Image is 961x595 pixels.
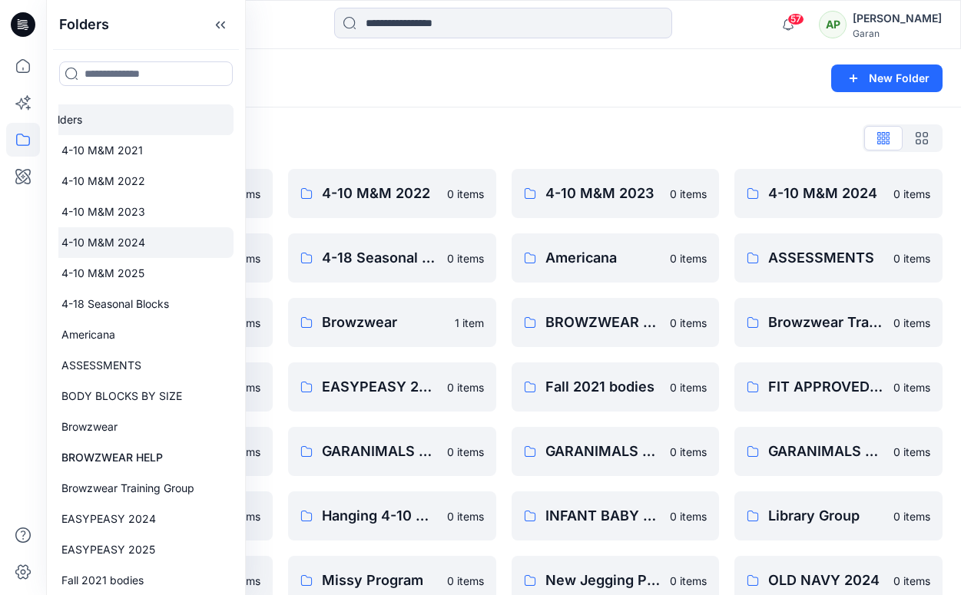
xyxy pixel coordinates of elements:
p: ASSESSMENTS [768,247,884,269]
p: 0 items [893,186,930,202]
p: Hanging 4-10 Holiday Styles [322,505,438,527]
p: Missy Program [322,570,438,591]
div: AP [819,11,847,38]
a: GARANIMALS NEWBORN BABY 20250 items [512,427,720,476]
a: INFANT BABY BLOCKS GARANIMALS0 items [512,491,720,540]
p: 4-10 M&M 2023 [545,183,661,204]
a: BROWZWEAR HELP0 items [512,298,720,347]
p: GARANIMALS NEWBORN BABY 2025 [545,441,661,462]
p: 0 items [447,444,484,460]
p: Americana [545,247,661,269]
a: GARANIMALS NEWBORN BABY 20240 items [288,427,496,476]
a: Browzwear1 item [288,298,496,347]
p: FIT APPROVED BLOCKS [768,376,884,398]
p: 0 items [670,573,707,589]
p: INFANT BABY BLOCKS GARANIMALS [545,505,661,527]
p: OLD NAVY 2024 [768,570,884,591]
a: 4-10 M&M 20240 items [734,169,943,218]
button: New Folder [831,64,943,92]
p: Fall 2021 bodies [545,376,661,398]
p: 0 items [447,379,484,395]
a: EASYPEASY 20250 items [288,362,496,412]
p: 0 items [447,508,484,524]
a: 4-10 M&M 20230 items [512,169,720,218]
a: 4-18 Seasonal Blocks0 items [288,233,496,283]
a: Americana0 items [512,233,720,283]
a: GARANIMALS TODDLER 20240 items [734,427,943,476]
p: New Jegging Program [545,570,661,591]
p: 0 items [893,315,930,331]
p: 1 item [455,315,484,331]
p: EASYPEASY 2025 [322,376,438,398]
p: 0 items [670,186,707,202]
p: 0 items [893,379,930,395]
a: Browzwear Training Group0 items [734,298,943,347]
p: 0 items [893,573,930,589]
p: 0 items [447,186,484,202]
p: Library Group [768,505,884,527]
a: Fall 2021 bodies0 items [512,362,720,412]
div: [PERSON_NAME] [853,9,942,28]
div: Garan [853,28,942,39]
p: 0 items [447,573,484,589]
p: 4-18 Seasonal Blocks [322,247,438,269]
p: 0 items [670,379,707,395]
p: Browzwear Training Group [768,312,884,333]
a: 4-10 M&M 20220 items [288,169,496,218]
p: GARANIMALS TODDLER 2024 [768,441,884,462]
p: BROWZWEAR HELP [545,312,661,333]
p: 0 items [893,250,930,266]
p: BROWZWEAR HELP [61,448,163,467]
a: ASSESSMENTS0 items [734,233,943,283]
p: 0 items [670,508,707,524]
a: FIT APPROVED BLOCKS0 items [734,362,943,412]
a: Library Group0 items [734,491,943,540]
a: Hanging 4-10 Holiday Styles0 items [288,491,496,540]
p: 0 items [447,250,484,266]
p: 0 items [670,250,707,266]
span: 57 [787,13,804,25]
p: 4-10 M&M 2022 [322,183,438,204]
p: 4-10 M&M 2024 [768,183,884,204]
p: 0 items [670,444,707,460]
p: GARANIMALS NEWBORN BABY 2024 [322,441,438,462]
p: 0 items [893,444,930,460]
p: 0 items [893,508,930,524]
p: Browzwear [322,312,446,333]
p: 0 items [670,315,707,331]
